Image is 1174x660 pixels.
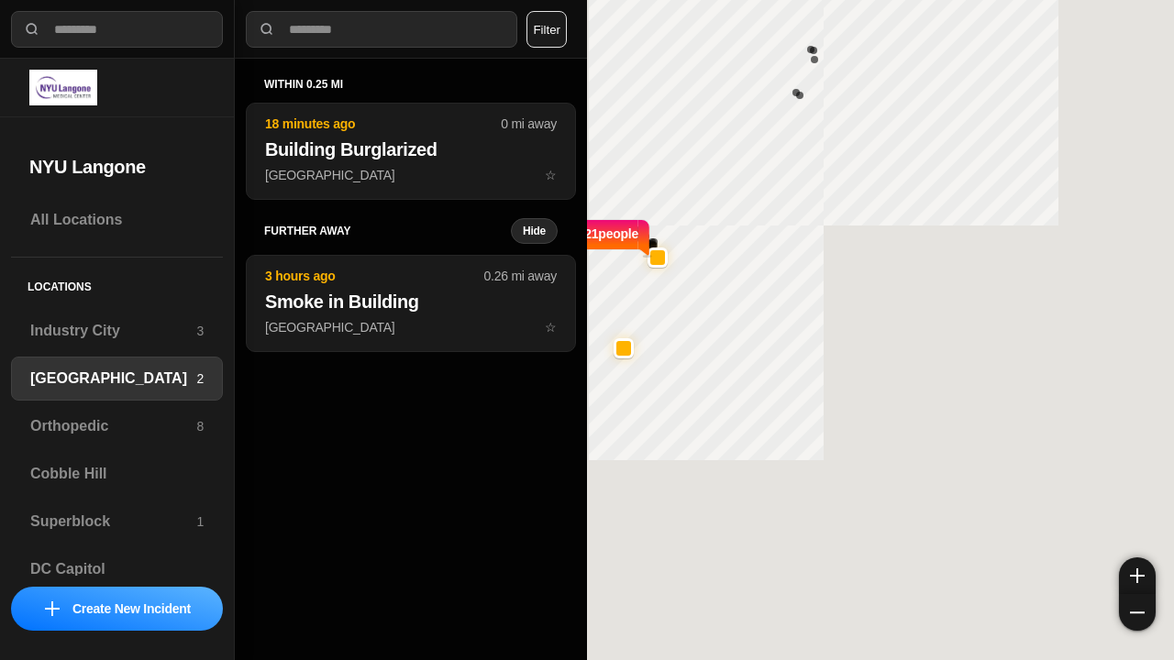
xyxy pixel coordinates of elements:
[30,415,196,437] h3: Orthopedic
[526,11,567,48] button: Filter
[265,166,557,184] p: [GEOGRAPHIC_DATA]
[265,137,557,162] h2: Building Burglarized
[11,404,223,448] a: Orthopedic8
[11,547,223,591] a: DC Capitol
[11,258,223,309] h5: Locations
[11,452,223,496] a: Cobble Hill
[72,599,191,618] p: Create New Incident
[30,209,204,231] h3: All Locations
[11,500,223,544] a: Superblock1
[29,154,205,180] h2: NYU Langone
[30,463,204,485] h3: Cobble Hill
[196,322,204,340] p: 3
[265,318,557,336] p: [GEOGRAPHIC_DATA]
[196,369,204,388] p: 2
[246,167,576,182] a: 18 minutes ago0 mi awayBuilding Burglarized[GEOGRAPHIC_DATA]star
[11,198,223,242] a: All Locations
[578,225,638,265] p: 421 people
[264,224,511,238] h5: further away
[30,558,204,580] h3: DC Capitol
[196,417,204,435] p: 8
[638,217,652,258] img: notch
[264,77,558,92] h5: within 0.25 mi
[484,267,557,285] p: 0.26 mi away
[246,103,576,200] button: 18 minutes ago0 mi awayBuilding Burglarized[GEOGRAPHIC_DATA]star
[1119,557,1156,594] button: zoom-in
[11,357,223,401] a: [GEOGRAPHIC_DATA]2
[11,587,223,631] button: iconCreate New Incident
[511,218,558,244] button: Hide
[1130,568,1145,583] img: zoom-in
[45,601,60,616] img: icon
[258,20,276,38] img: search
[246,255,576,352] button: 3 hours ago0.26 mi awaySmoke in Building[GEOGRAPHIC_DATA]star
[501,115,557,133] p: 0 mi away
[1130,605,1145,620] img: zoom-out
[523,224,546,238] small: Hide
[545,168,557,182] span: star
[30,368,196,390] h3: [GEOGRAPHIC_DATA]
[265,289,557,314] h2: Smoke in Building
[23,20,41,38] img: search
[246,319,576,335] a: 3 hours ago0.26 mi awaySmoke in Building[GEOGRAPHIC_DATA]star
[265,267,484,285] p: 3 hours ago
[11,309,223,353] a: Industry City3
[30,511,196,533] h3: Superblock
[1119,594,1156,631] button: zoom-out
[545,320,557,335] span: star
[265,115,501,133] p: 18 minutes ago
[30,320,196,342] h3: Industry City
[29,70,97,105] img: logo
[196,512,204,531] p: 1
